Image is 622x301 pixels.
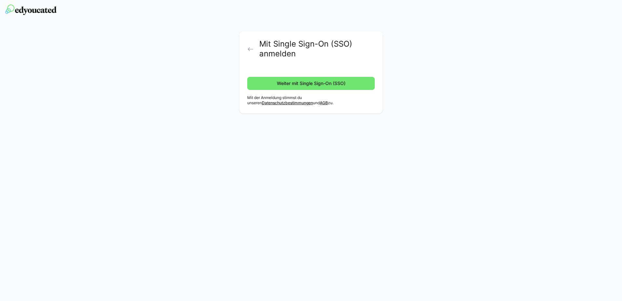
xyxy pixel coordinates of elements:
[320,100,328,105] a: AGB
[5,5,57,15] img: edyoucated
[276,80,346,87] span: Weiter mit Single Sign-On (SSO)
[262,100,313,105] a: Datenschutzbestimmungen
[259,39,375,59] h2: Mit Single Sign-On (SSO) anmelden
[247,77,375,90] button: Weiter mit Single Sign-On (SSO)
[247,95,375,106] p: Mit der Anmeldung stimmst du unseren und zu.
